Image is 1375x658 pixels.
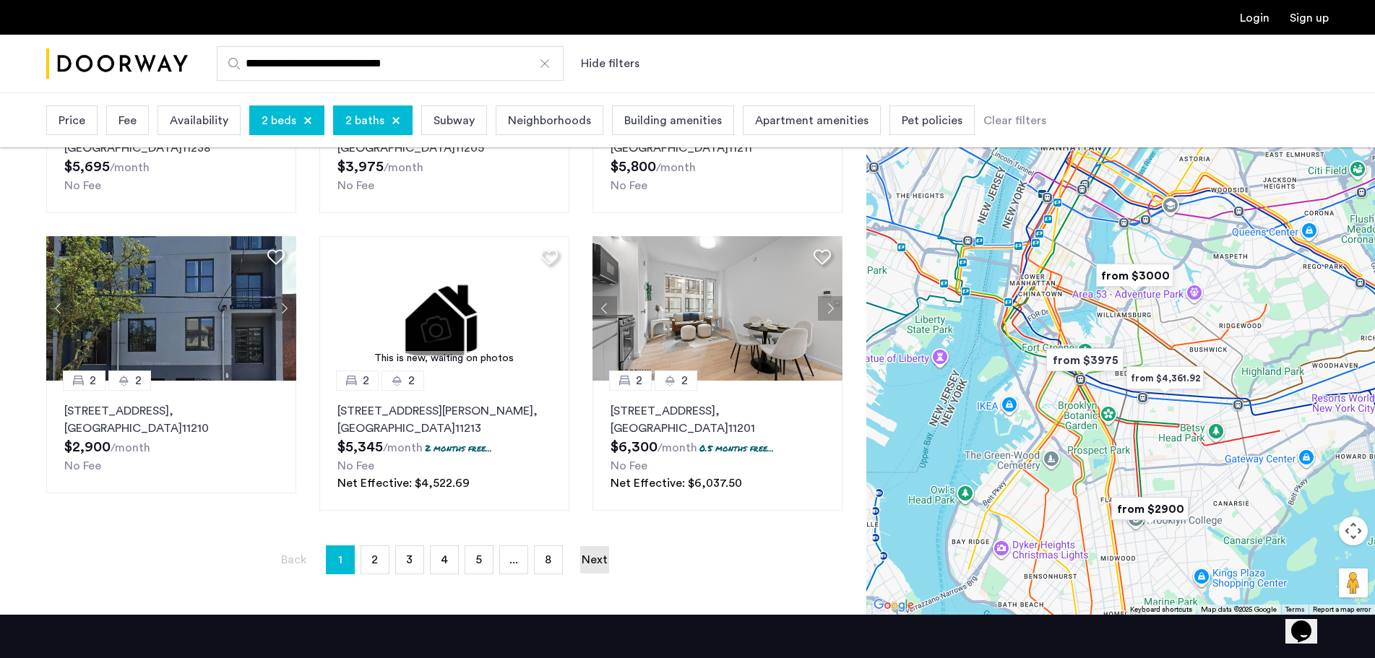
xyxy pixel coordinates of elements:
[870,596,918,615] img: Google
[1339,516,1368,545] button: Map camera controls
[1313,605,1371,615] a: Report a map error
[592,236,842,381] img: 2013_638467232898284452.jpeg
[345,112,384,129] span: 2 baths
[611,402,824,437] p: [STREET_ADDRESS] 11201
[337,180,374,191] span: No Fee
[46,236,296,381] img: 2016_638484602197551285.jpeg
[319,381,569,511] a: 22[STREET_ADDRESS][PERSON_NAME], [GEOGRAPHIC_DATA]112132 months free...No FeeNet Effective: $4,52...
[1130,605,1192,615] button: Keyboard shortcuts
[611,160,656,174] span: $5,800
[699,442,774,454] p: 0.5 months free...
[408,372,415,389] span: 2
[1240,12,1270,24] a: Login
[110,162,150,173] sub: /month
[337,440,383,454] span: $5,345
[272,296,296,321] button: Next apartment
[363,372,369,389] span: 2
[383,442,423,454] sub: /month
[870,596,918,615] a: Open this area in Google Maps (opens a new window)
[434,112,475,129] span: Subway
[475,554,482,566] span: 5
[592,296,617,321] button: Previous apartment
[611,440,658,454] span: $6,300
[818,296,842,321] button: Next apartment
[111,442,150,454] sub: /month
[545,554,551,566] span: 8
[64,180,101,191] span: No Fee
[281,554,306,566] span: Back
[338,548,342,571] span: 1
[384,162,423,173] sub: /month
[624,112,722,129] span: Building amenities
[1090,259,1179,292] div: from $3000
[135,372,142,389] span: 2
[319,236,569,381] a: This is new, waiting on photos
[1339,568,1368,597] button: Drag Pegman onto the map to open Street View
[656,162,696,173] sub: /month
[406,554,413,566] span: 3
[1121,362,1210,394] div: from $4,361.92
[636,372,642,389] span: 2
[1285,600,1332,644] iframe: chat widget
[611,180,647,191] span: No Fee
[327,351,562,366] div: This is new, waiting on photos
[658,442,697,454] sub: /month
[46,381,296,493] a: 22[STREET_ADDRESS], [GEOGRAPHIC_DATA]11210No Fee
[902,112,962,129] span: Pet policies
[580,546,609,573] a: Next
[441,554,448,566] span: 4
[46,37,188,91] img: logo
[64,402,278,437] p: [STREET_ADDRESS] 11210
[425,442,492,454] p: 2 months free...
[46,545,842,574] nav: Pagination
[1201,606,1277,613] span: Map data ©2025 Google
[337,477,470,489] span: Net Effective: $4,522.69
[170,112,228,129] span: Availability
[64,160,110,174] span: $5,695
[46,37,188,91] a: Cazamio Logo
[217,46,564,81] input: Apartment Search
[337,460,374,472] span: No Fee
[371,554,378,566] span: 2
[611,460,647,472] span: No Fee
[337,402,551,437] p: [STREET_ADDRESS][PERSON_NAME] 11213
[509,554,518,566] span: ...
[118,112,137,129] span: Fee
[90,372,96,389] span: 2
[337,160,384,174] span: $3,975
[611,477,742,489] span: Net Effective: $6,037.50
[581,55,639,72] button: Show or hide filters
[64,440,111,454] span: $2,900
[319,236,569,381] img: 1.gif
[1290,12,1329,24] a: Registration
[319,100,569,213] a: 22[STREET_ADDRESS], [GEOGRAPHIC_DATA]11205No Fee
[46,296,71,321] button: Previous apartment
[262,112,296,129] span: 2 beds
[46,100,296,213] a: 22[STREET_ADDRESS], [GEOGRAPHIC_DATA]11238No Fee
[1040,344,1129,376] div: from $3975
[592,381,842,511] a: 22[STREET_ADDRESS], [GEOGRAPHIC_DATA]112010.5 months free...No FeeNet Effective: $6,037.50
[681,372,688,389] span: 2
[64,460,101,472] span: No Fee
[59,112,85,129] span: Price
[983,112,1046,129] div: Clear filters
[508,112,591,129] span: Neighborhoods
[592,100,842,213] a: 22[STREET_ADDRESS], [GEOGRAPHIC_DATA]11211No Fee
[755,112,868,129] span: Apartment amenities
[1105,493,1194,525] div: from $2900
